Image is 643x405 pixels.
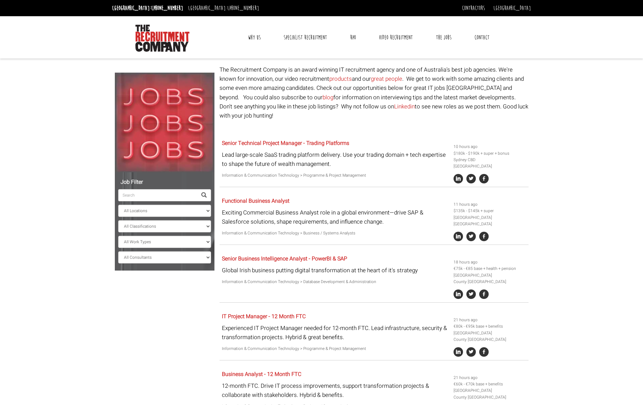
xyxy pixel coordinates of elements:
a: IT Project Manager - 12 Month FTC [222,312,306,321]
li: $135k - $145k + super [454,208,526,214]
img: The Recruitment Company [135,25,189,52]
li: [GEOGRAPHIC_DATA] County [GEOGRAPHIC_DATA] [454,330,526,343]
img: Jobs, Jobs, Jobs [115,73,214,172]
input: Search [118,189,197,201]
a: Specialist Recruitment [279,29,332,46]
p: Information & Communication Technology > Programme & Project Management [222,172,448,179]
a: blog [323,93,333,102]
li: 21 hours ago [454,375,526,381]
li: [GEOGRAPHIC_DATA] County [GEOGRAPHIC_DATA] [454,387,526,400]
a: Contractors [462,4,485,12]
li: 10 hours ago [454,144,526,150]
a: Video Recruitment [374,29,418,46]
p: Exciting Commercial Business Analyst role in a global environment—drive SAP & Salesforce solution... [222,208,448,226]
a: [PHONE_NUMBER] [227,4,259,12]
a: Business Analyst - 12 Month FTC [222,370,301,378]
a: [GEOGRAPHIC_DATA] [493,4,531,12]
li: €75k - €85 base + health + pension [454,265,526,272]
li: [GEOGRAPHIC_DATA] [GEOGRAPHIC_DATA] [454,214,526,227]
p: Lead large-scale SaaS trading platform delivery. Use your trading domain + tech expertise to shap... [222,150,448,169]
a: products [329,75,352,83]
li: €80k - €95k base + benefits [454,323,526,330]
p: Information & Communication Technology > Database Development & Administration [222,279,448,285]
a: Linkedin [394,102,415,111]
li: [GEOGRAPHIC_DATA]: [186,3,261,14]
a: [PHONE_NUMBER] [151,4,183,12]
a: Functional Business Analyst [222,197,289,205]
h5: Job Filter [118,179,211,185]
li: [GEOGRAPHIC_DATA]: [110,3,185,14]
a: Contact [469,29,494,46]
a: Why Us [243,29,266,46]
p: Information & Communication Technology > Business / Systems Analysts [222,230,448,236]
li: 11 hours ago [454,201,526,208]
li: 21 hours ago [454,317,526,323]
li: 18 hours ago [454,259,526,265]
a: Senior Technical Project Manager - Trading Platforms [222,139,349,147]
li: €60k - €70k base + benefits [454,381,526,387]
li: Sydney CBD [GEOGRAPHIC_DATA] [454,157,526,170]
a: great people [371,75,402,83]
p: Information & Communication Technology > Programme & Project Management [222,346,448,352]
a: Senior Business Intelligence Analyst - PowerBI & SAP [222,255,347,263]
a: The Jobs [431,29,457,46]
p: The Recruitment Company is an award winning IT recruitment agency and one of Australia's best job... [220,65,529,120]
li: $180k - $190k + super + bonus [454,150,526,157]
li: [GEOGRAPHIC_DATA] County [GEOGRAPHIC_DATA] [454,272,526,285]
p: Experienced IT Project Manager needed for 12-month FTC. Lead infrastructure, security & transform... [222,324,448,342]
p: Global Irish business putting digital transformation at the heart of it's strategy [222,266,448,275]
p: 12-month FTC. Drive IT process improvements, support transformation projects & collaborate with s... [222,381,448,400]
a: RPO [345,29,361,46]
